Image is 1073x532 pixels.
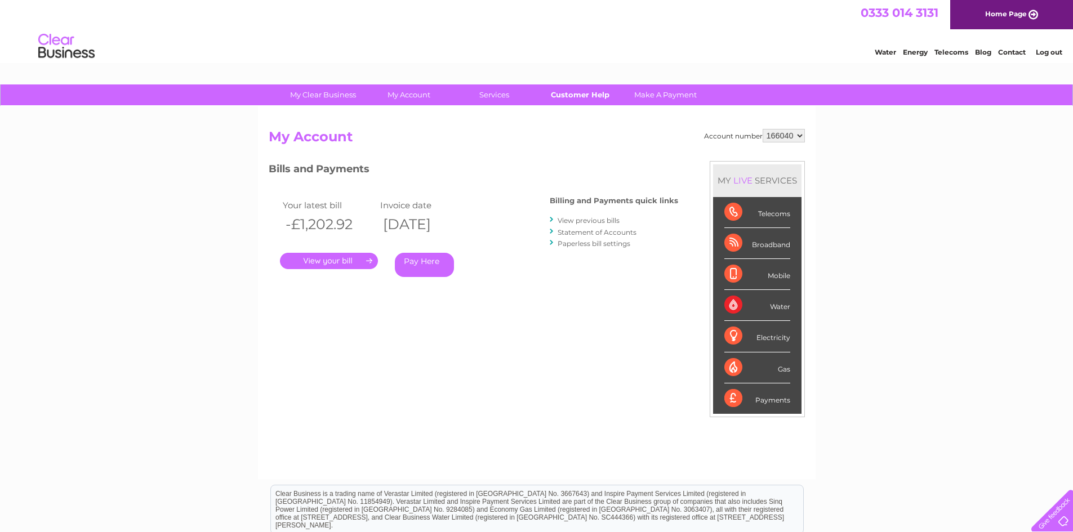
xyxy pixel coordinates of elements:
[558,216,620,225] a: View previous bills
[269,161,678,181] h3: Bills and Payments
[724,197,790,228] div: Telecoms
[975,48,991,56] a: Blog
[269,129,805,150] h2: My Account
[724,259,790,290] div: Mobile
[377,213,475,236] th: [DATE]
[1036,48,1062,56] a: Log out
[558,228,636,236] a: Statement of Accounts
[448,84,541,105] a: Services
[724,228,790,259] div: Broadband
[619,84,712,105] a: Make A Payment
[724,290,790,321] div: Water
[704,129,805,142] div: Account number
[271,6,803,55] div: Clear Business is a trading name of Verastar Limited (registered in [GEOGRAPHIC_DATA] No. 3667643...
[362,84,455,105] a: My Account
[377,198,475,213] td: Invoice date
[875,48,896,56] a: Water
[861,6,938,20] a: 0333 014 3131
[903,48,928,56] a: Energy
[713,164,802,196] div: MY SERVICES
[724,383,790,414] div: Payments
[731,175,755,186] div: LIVE
[280,198,378,213] td: Your latest bill
[724,352,790,383] div: Gas
[277,84,369,105] a: My Clear Business
[934,48,968,56] a: Telecoms
[280,213,378,236] th: -£1,202.92
[550,196,678,205] h4: Billing and Payments quick links
[38,29,95,64] img: logo.png
[724,321,790,352] div: Electricity
[558,239,630,248] a: Paperless bill settings
[533,84,626,105] a: Customer Help
[280,253,378,269] a: .
[395,253,454,277] a: Pay Here
[998,48,1026,56] a: Contact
